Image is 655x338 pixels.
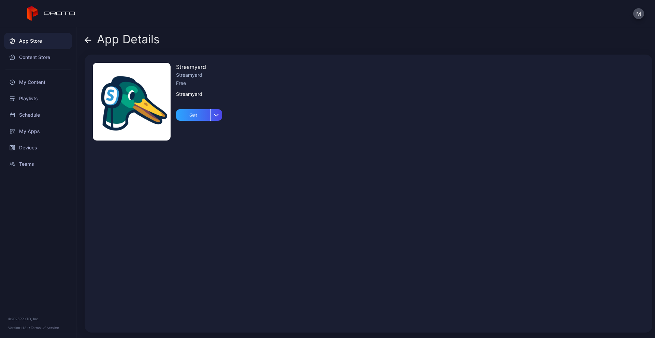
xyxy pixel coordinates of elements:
div: Streamyard [176,71,222,79]
div: © 2025 PROTO, Inc. [8,316,68,322]
span: Version 1.13.1 • [8,326,31,330]
a: Playlists [4,90,72,107]
button: Get [176,106,222,121]
div: Streamyard [176,90,222,98]
a: Terms Of Service [31,326,59,330]
div: Get [176,109,210,121]
button: M [633,8,644,19]
a: My Apps [4,123,72,139]
div: Free [176,79,222,87]
a: App Store [4,33,72,49]
div: App Details [85,33,160,49]
a: Content Store [4,49,72,65]
a: Schedule [4,107,72,123]
a: My Content [4,74,72,90]
a: Teams [4,156,72,172]
div: Streamyard [176,63,222,71]
a: Devices [4,139,72,156]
